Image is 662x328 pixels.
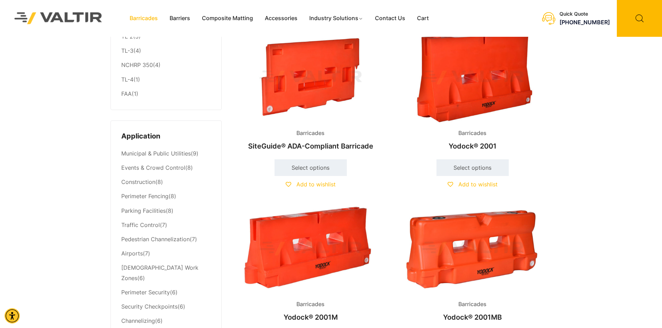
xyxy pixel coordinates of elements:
li: (7) [121,246,211,261]
span: Add to wishlist [458,181,498,188]
a: Select options for “SiteGuide® ADA-Compliant Barricade” [275,159,347,176]
a: BarricadesYodock® 2001MB [398,204,548,325]
span: Barricades [291,299,330,310]
a: FAA [121,90,132,97]
li: (7) [121,218,211,232]
li: (5) [121,30,211,44]
a: Airports [121,250,143,257]
h2: Yodock® 2001MB [398,310,548,325]
a: BarricadesSiteGuide® ADA-Compliant Barricade [236,33,386,154]
li: (9) [121,147,211,161]
a: Select options for “Yodock® 2001” [436,159,509,176]
img: Barricades [236,204,386,294]
li: (7) [121,232,211,246]
a: Barriers [164,13,196,24]
span: Barricades [453,128,492,138]
a: TL-4 [121,76,133,83]
a: Traffic Control [121,221,160,228]
div: Quick Quote [559,11,610,17]
a: BarricadesYodock® 2001 [398,33,548,154]
a: NCHRP 350 [121,61,153,68]
img: Barricades [398,204,548,294]
h2: Yodock® 2001 [398,138,548,154]
a: Events & Crowd Control [121,164,185,171]
a: Industry Solutions [303,13,369,24]
li: (8) [121,204,211,218]
li: (1) [121,87,211,99]
a: call (888) 496-3625 [559,19,610,26]
a: Add to wishlist [448,181,498,188]
a: Security Checkpoints [121,303,178,310]
li: (6) [121,285,211,300]
li: (8) [121,175,211,190]
a: Perimeter Fencing [121,193,169,200]
a: Barricades [124,13,164,24]
a: Channelizing [121,317,155,324]
a: Construction [121,178,155,185]
img: Valtir Rentals [5,3,112,33]
h2: SiteGuide® ADA-Compliant Barricade [236,138,386,154]
img: Barricades [398,33,548,123]
span: Barricades [291,128,330,138]
li: (6) [121,261,211,285]
a: Municipal & Public Utilities [121,150,191,157]
a: [DEMOGRAPHIC_DATA] Work Zones [121,264,198,281]
a: Composite Matting [196,13,259,24]
h4: Application [121,131,211,142]
li: (8) [121,190,211,204]
div: Accessibility Menu [5,308,20,323]
span: Add to wishlist [296,181,336,188]
a: Parking Facilities [121,207,166,214]
a: BarricadesYodock® 2001M [236,204,386,325]
li: (4) [121,58,211,73]
span: Barricades [453,299,492,310]
a: Pedestrian Channelization [121,236,190,243]
img: Barricades [236,33,386,123]
li: (8) [121,161,211,175]
li: (6) [121,300,211,314]
a: Add to wishlist [286,181,336,188]
a: Contact Us [369,13,411,24]
a: Cart [411,13,435,24]
a: Accessories [259,13,303,24]
li: (1) [121,73,211,87]
a: Perimeter Security [121,289,170,296]
h2: Yodock® 2001M [236,310,386,325]
li: (4) [121,44,211,58]
a: TL-3 [121,47,133,54]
